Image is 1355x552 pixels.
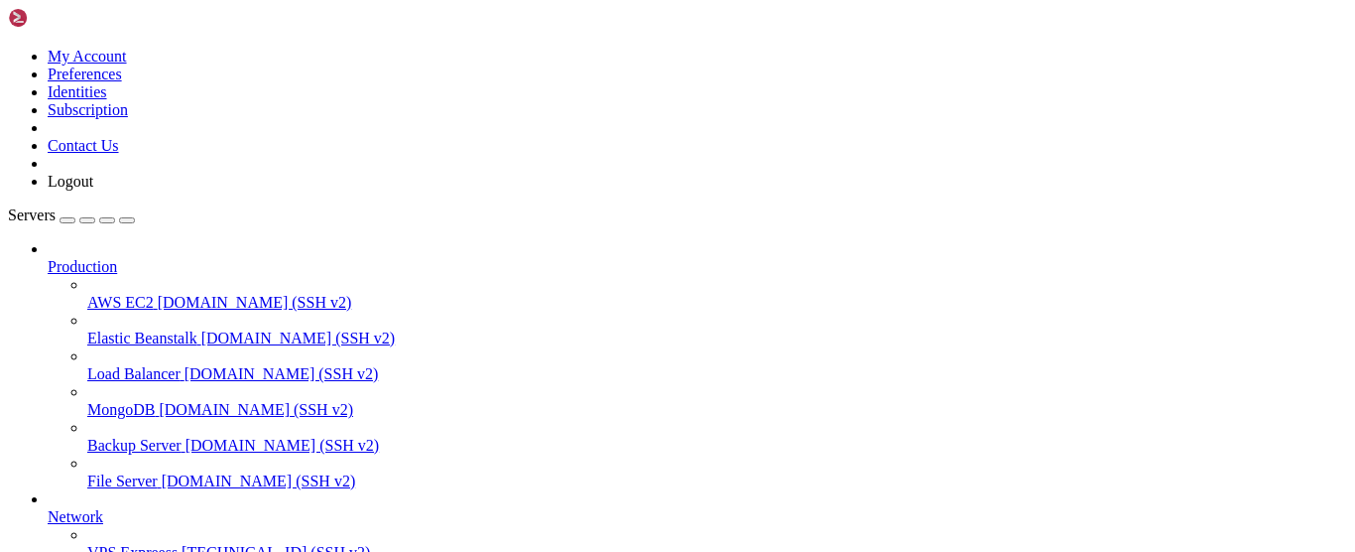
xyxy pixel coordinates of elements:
[8,207,56,223] span: Servers
[48,258,1347,276] a: Production
[48,508,103,525] span: Network
[87,455,1347,490] li: File Server [DOMAIN_NAME] (SSH v2)
[48,137,119,154] a: Contact Us
[87,347,1347,383] li: Load Balancer [DOMAIN_NAME] (SSH v2)
[87,401,155,418] span: MongoDB
[87,383,1347,419] li: MongoDB [DOMAIN_NAME] (SSH v2)
[185,365,379,382] span: [DOMAIN_NAME] (SSH v2)
[87,276,1347,312] li: AWS EC2 [DOMAIN_NAME] (SSH v2)
[87,330,1347,347] a: Elastic Beanstalk [DOMAIN_NAME] (SSH v2)
[87,437,182,454] span: Backup Server
[48,240,1347,490] li: Production
[87,312,1347,347] li: Elastic Beanstalk [DOMAIN_NAME] (SSH v2)
[87,294,1347,312] a: AWS EC2 [DOMAIN_NAME] (SSH v2)
[48,101,128,118] a: Subscription
[48,258,117,275] span: Production
[201,330,396,346] span: [DOMAIN_NAME] (SSH v2)
[87,419,1347,455] li: Backup Server [DOMAIN_NAME] (SSH v2)
[87,473,1347,490] a: File Server [DOMAIN_NAME] (SSH v2)
[8,8,122,28] img: Shellngn
[87,330,197,346] span: Elastic Beanstalk
[48,83,107,100] a: Identities
[48,173,93,190] a: Logout
[159,401,353,418] span: [DOMAIN_NAME] (SSH v2)
[87,365,1347,383] a: Load Balancer [DOMAIN_NAME] (SSH v2)
[48,66,122,82] a: Preferences
[48,48,127,65] a: My Account
[87,473,158,489] span: File Server
[87,365,181,382] span: Load Balancer
[162,473,356,489] span: [DOMAIN_NAME] (SSH v2)
[158,294,352,311] span: [DOMAIN_NAME] (SSH v2)
[87,294,154,311] span: AWS EC2
[87,437,1347,455] a: Backup Server [DOMAIN_NAME] (SSH v2)
[185,437,380,454] span: [DOMAIN_NAME] (SSH v2)
[48,508,1347,526] a: Network
[8,207,135,223] a: Servers
[87,401,1347,419] a: MongoDB [DOMAIN_NAME] (SSH v2)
